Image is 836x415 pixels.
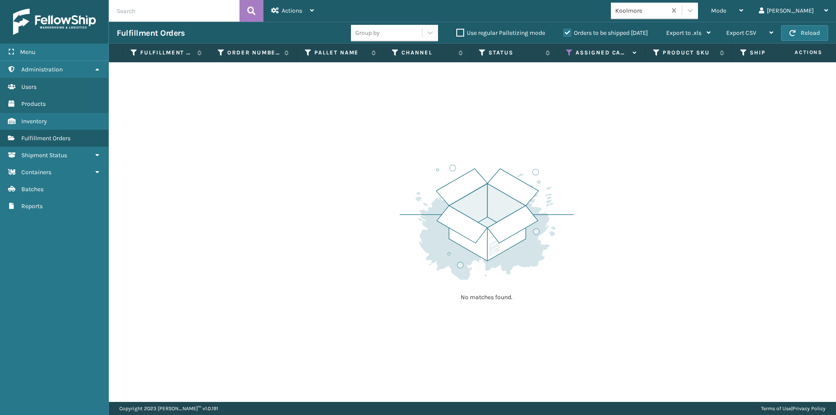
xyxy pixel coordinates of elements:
label: Use regular Palletizing mode [456,29,545,37]
a: Privacy Policy [792,405,826,412]
h3: Fulfillment Orders [117,28,185,38]
span: Actions [282,7,302,14]
label: Orders to be shipped [DATE] [563,29,648,37]
span: Export to .xls [666,29,701,37]
label: Pallet Name [314,49,367,57]
label: Ship By Date [750,49,802,57]
span: Mode [711,7,726,14]
span: Actions [767,45,828,60]
span: Batches [21,186,44,193]
span: Containers [21,169,51,176]
span: Administration [21,66,63,73]
span: Products [21,100,46,108]
span: Export CSV [726,29,756,37]
span: Menu [20,48,35,56]
div: Koolmore [615,6,667,15]
div: | [761,402,826,415]
span: Reports [21,202,43,210]
label: Product SKU [663,49,715,57]
span: Inventory [21,118,47,125]
p: Copyright 2023 [PERSON_NAME]™ v 1.0.191 [119,402,218,415]
button: Reload [781,25,828,41]
label: Channel [401,49,454,57]
div: Group by [355,28,380,37]
span: Shipment Status [21,152,67,159]
label: Status [489,49,541,57]
a: Terms of Use [761,405,791,412]
span: Fulfillment Orders [21,135,71,142]
span: Users [21,83,37,91]
label: Order Number [227,49,280,57]
img: logo [13,9,96,35]
label: Fulfillment Order Id [140,49,193,57]
label: Assigned Carrier Service [576,49,628,57]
